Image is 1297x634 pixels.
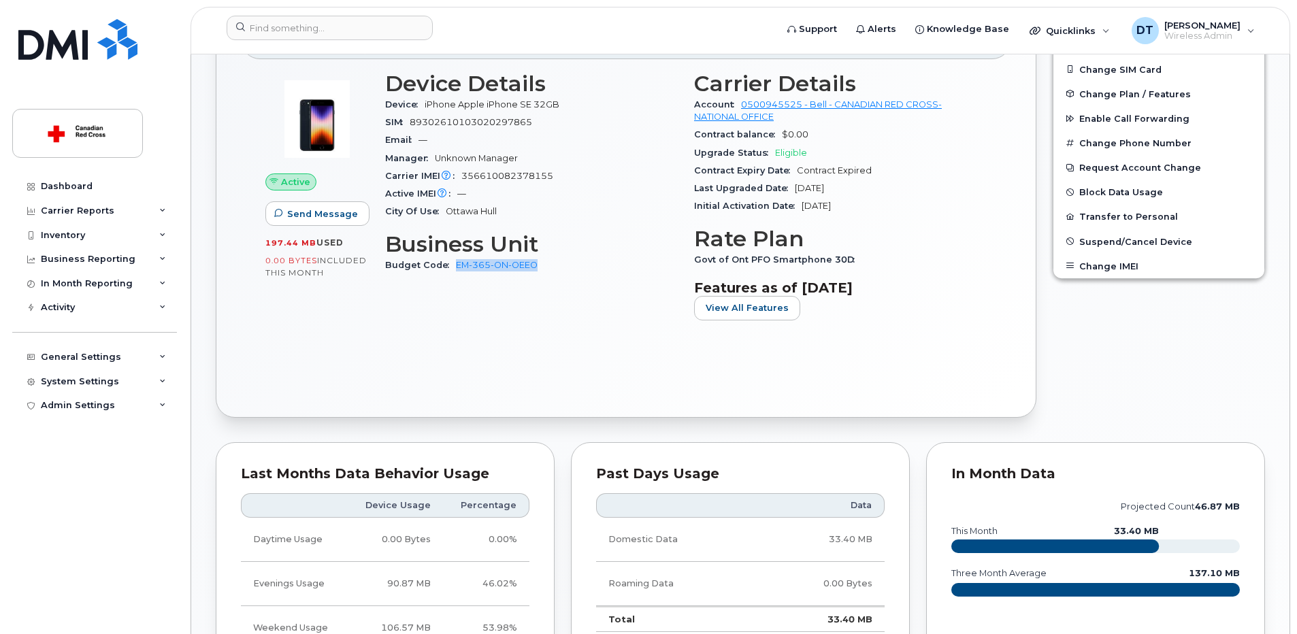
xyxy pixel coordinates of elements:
[1195,501,1240,512] tspan: 46.87 MB
[1164,20,1241,31] span: [PERSON_NAME]
[775,148,807,158] span: Eligible
[596,518,758,562] td: Domestic Data
[795,183,824,193] span: [DATE]
[443,562,529,606] td: 46.02%
[435,153,518,163] span: Unknown Manager
[265,256,317,265] span: 0.00 Bytes
[347,562,443,606] td: 90.87 MB
[694,227,987,251] h3: Rate Plan
[227,16,433,40] input: Find something...
[951,568,1047,578] text: three month average
[385,188,457,199] span: Active IMEI
[694,99,741,110] span: Account
[1079,88,1191,99] span: Change Plan / Features
[694,148,775,158] span: Upgrade Status
[694,71,987,96] h3: Carrier Details
[443,493,529,518] th: Percentage
[694,183,795,193] span: Last Upgraded Date
[1122,17,1264,44] div: Dragos Tudose
[951,526,998,536] text: this month
[694,254,861,265] span: Govt of Ont PFO Smartphone 30D
[1079,236,1192,246] span: Suspend/Cancel Device
[951,467,1240,481] div: In Month Data
[1189,568,1240,578] text: 137.10 MB
[385,171,461,181] span: Carrier IMEI
[758,562,885,606] td: 0.00 Bytes
[802,201,831,211] span: [DATE]
[694,129,782,139] span: Contract balance
[1114,526,1159,536] text: 33.40 MB
[385,99,425,110] span: Device
[265,255,367,278] span: included this month
[457,188,466,199] span: —
[1053,131,1264,155] button: Change Phone Number
[797,165,872,176] span: Contract Expired
[694,201,802,211] span: Initial Activation Date
[1079,114,1189,124] span: Enable Call Forwarding
[1053,254,1264,278] button: Change IMEI
[461,171,553,181] span: 356610082378155
[1053,229,1264,254] button: Suspend/Cancel Device
[694,165,797,176] span: Contract Expiry Date
[281,176,310,188] span: Active
[241,562,347,606] td: Evenings Usage
[1053,106,1264,131] button: Enable Call Forwarding
[446,206,497,216] span: Ottawa Hull
[385,135,418,145] span: Email
[385,71,678,96] h3: Device Details
[906,16,1019,43] a: Knowledge Base
[276,78,358,160] img: image20231002-3703462-10zne2t.jpeg
[1046,25,1096,36] span: Quicklinks
[758,518,885,562] td: 33.40 MB
[927,22,1009,36] span: Knowledge Base
[694,99,942,122] a: 0500945525 - Bell - CANADIAN RED CROSS- NATIONAL OFFICE
[778,16,847,43] a: Support
[265,238,316,248] span: 197.44 MB
[385,117,410,127] span: SIM
[241,518,347,562] td: Daytime Usage
[758,606,885,632] td: 33.40 MB
[287,207,358,220] span: Send Message
[241,467,529,481] div: Last Months Data Behavior Usage
[425,99,559,110] span: iPhone Apple iPhone SE 32GB
[456,260,538,270] a: EM-365-ON-OEEO
[385,232,678,256] h3: Business Unit
[418,135,427,145] span: —
[1053,82,1264,106] button: Change Plan / Features
[868,22,896,36] span: Alerts
[782,129,808,139] span: $0.00
[1136,22,1153,39] span: DT
[347,518,443,562] td: 0.00 Bytes
[385,260,456,270] span: Budget Code
[596,606,758,632] td: Total
[385,206,446,216] span: City Of Use
[596,562,758,606] td: Roaming Data
[1164,31,1241,41] span: Wireless Admin
[694,296,800,320] button: View All Features
[347,493,443,518] th: Device Usage
[694,280,987,296] h3: Features as of [DATE]
[1053,57,1264,82] button: Change SIM Card
[1053,204,1264,229] button: Transfer to Personal
[799,22,837,36] span: Support
[847,16,906,43] a: Alerts
[706,301,789,314] span: View All Features
[758,493,885,518] th: Data
[443,518,529,562] td: 0.00%
[410,117,532,127] span: 89302610103020297865
[265,201,370,226] button: Send Message
[1053,180,1264,204] button: Block Data Usage
[385,153,435,163] span: Manager
[241,562,529,606] tr: Weekdays from 6:00pm to 8:00am
[1020,17,1119,44] div: Quicklinks
[1121,501,1240,512] text: projected count
[316,237,344,248] span: used
[596,467,885,481] div: Past Days Usage
[1053,155,1264,180] button: Request Account Change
